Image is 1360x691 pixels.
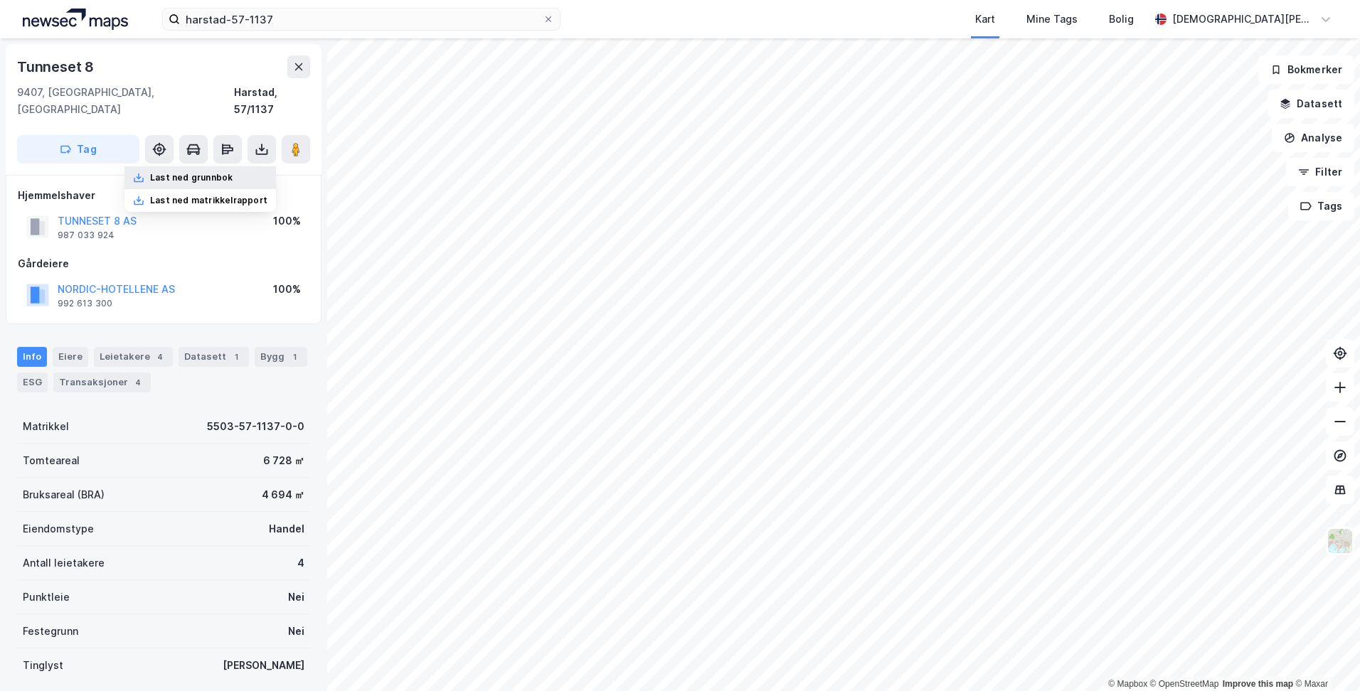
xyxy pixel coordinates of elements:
[1327,527,1354,555] img: Z
[17,347,47,367] div: Info
[23,9,128,30] img: logo.a4113a55bc3d86da70a041830d287a7e.svg
[234,84,310,118] div: Harstad, 57/1137
[287,350,302,364] div: 1
[131,375,145,390] div: 4
[975,11,995,28] div: Kart
[207,418,304,435] div: 5503-57-1137-0-0
[288,623,304,640] div: Nei
[1272,124,1354,152] button: Analyse
[1109,11,1134,28] div: Bolig
[17,373,48,392] div: ESG
[288,589,304,606] div: Nei
[23,486,105,503] div: Bruksareal (BRA)
[1288,192,1354,220] button: Tags
[94,347,173,367] div: Leietakere
[58,230,115,241] div: 987 033 924
[58,298,112,309] div: 992 613 300
[180,9,543,30] input: Søk på adresse, matrikkel, gårdeiere, leietakere eller personer
[17,55,97,78] div: Tunneset 8
[23,520,94,537] div: Eiendomstype
[273,281,301,298] div: 100%
[23,657,63,674] div: Tinglyst
[153,350,167,364] div: 4
[273,213,301,230] div: 100%
[18,187,309,204] div: Hjemmelshaver
[150,172,233,183] div: Last ned grunnbok
[1258,55,1354,84] button: Bokmerker
[263,452,304,469] div: 6 728 ㎡
[150,195,267,206] div: Last ned matrikkelrapport
[17,84,234,118] div: 9407, [GEOGRAPHIC_DATA], [GEOGRAPHIC_DATA]
[23,452,80,469] div: Tomteareal
[23,555,105,572] div: Antall leietakere
[179,347,249,367] div: Datasett
[23,589,70,606] div: Punktleie
[23,623,78,640] div: Festegrunn
[17,135,139,164] button: Tag
[1172,11,1314,28] div: [DEMOGRAPHIC_DATA][PERSON_NAME]
[269,520,304,537] div: Handel
[18,255,309,272] div: Gårdeiere
[53,347,88,367] div: Eiere
[1268,90,1354,118] button: Datasett
[223,657,304,674] div: [PERSON_NAME]
[229,350,243,364] div: 1
[1108,679,1147,689] a: Mapbox
[1150,679,1219,689] a: OpenStreetMap
[297,555,304,572] div: 4
[1223,679,1293,689] a: Improve this map
[255,347,307,367] div: Bygg
[1026,11,1078,28] div: Mine Tags
[1286,158,1354,186] button: Filter
[53,373,151,392] div: Transaksjoner
[23,418,69,435] div: Matrikkel
[262,486,304,503] div: 4 694 ㎡
[1289,623,1360,691] div: Kontrollprogram for chat
[1289,623,1360,691] iframe: Chat Widget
